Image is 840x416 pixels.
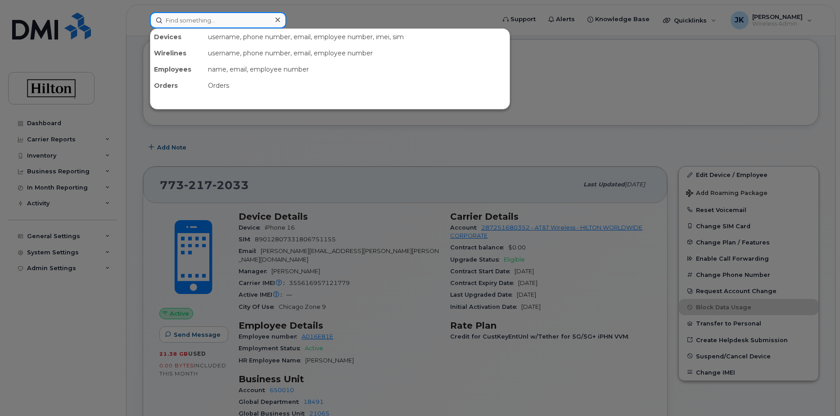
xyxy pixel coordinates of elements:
[204,77,510,94] div: Orders
[150,45,204,61] div: Wirelines
[204,29,510,45] div: username, phone number, email, employee number, imei, sim
[204,61,510,77] div: name, email, employee number
[150,77,204,94] div: Orders
[150,12,286,28] input: Find something...
[204,45,510,61] div: username, phone number, email, employee number
[801,377,833,409] iframe: Messenger Launcher
[150,61,204,77] div: Employees
[150,29,204,45] div: Devices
